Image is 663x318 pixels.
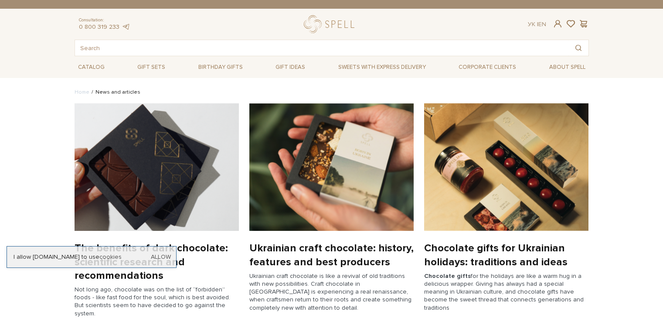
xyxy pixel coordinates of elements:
p: Ukrainian craft chocolate is like a revival of old traditions with new possibilities. Craft choco... [249,272,414,312]
a: Sweets with express delivery [335,60,429,74]
span: About Spell [546,61,589,74]
a: Chocolate gifts for Ukrainian holidays: traditions and ideas [424,241,588,268]
img: Chocolate gifts for Ukrainian holidays: traditions and ideas [424,103,588,231]
a: cookies [99,253,122,260]
a: telegram [122,23,130,30]
b: Chocolate gifts [424,272,471,280]
li: News and articles [89,88,140,96]
a: The benefits of dark chocolate: scientific research and recommendations [75,241,239,282]
p: Not long ago, chocolate was on the list of “forbidden” foods - like fast food for the soul, which... [75,286,239,318]
input: Search [75,40,568,56]
a: Home [75,89,89,95]
a: Ukrainian craft chocolate: history, features and best producers [249,241,414,268]
a: Allow [151,253,171,261]
span: Birthday gifts [195,61,246,74]
a: Ук [528,20,535,28]
img: The benefits of dark chocolate: scientific research and recommendations [75,103,239,231]
span: Gift ideas [272,61,309,74]
a: logo [304,15,358,33]
span: Consultation: [79,17,130,23]
p: for the holidays are like a warm hug in a delicious wrapper. Giving has always had a special mean... [424,272,588,312]
button: Search [568,40,588,56]
img: Ukrainian craft chocolate: history, features and best producers [249,103,414,231]
a: 0 800 319 233 [79,23,119,30]
span: | [537,20,538,28]
a: Corporate clients [455,60,520,74]
div: I allow [DOMAIN_NAME] to use [7,253,176,261]
div: En [528,20,546,28]
span: Catalog [75,61,108,74]
span: Gift sets [134,61,169,74]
